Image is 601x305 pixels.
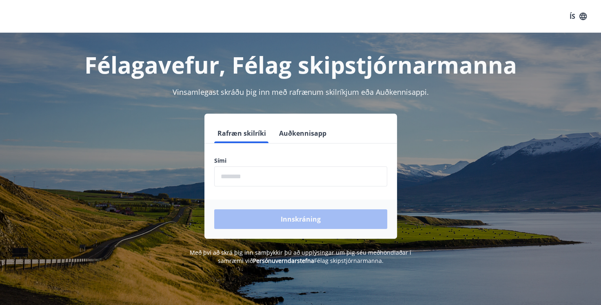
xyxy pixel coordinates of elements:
label: Sími [214,157,387,165]
span: Með því að skrá þig inn samþykkir þú að upplýsingar um þig séu meðhöndlaðar í samræmi við Félag s... [190,249,411,265]
a: Persónuverndarstefna [253,257,314,265]
font: ÍS [570,12,575,21]
button: Auðkennisapp [276,123,330,143]
h1: Félagavefur, Félag skipstjórnarmanna [17,49,585,80]
span: Vinsamlegast skráðu þig inn með rafrænum skilríkjum eða Auðkennisappi. [173,87,429,97]
button: ÍS [565,9,591,24]
font: Rafræn skilríki [217,129,266,138]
